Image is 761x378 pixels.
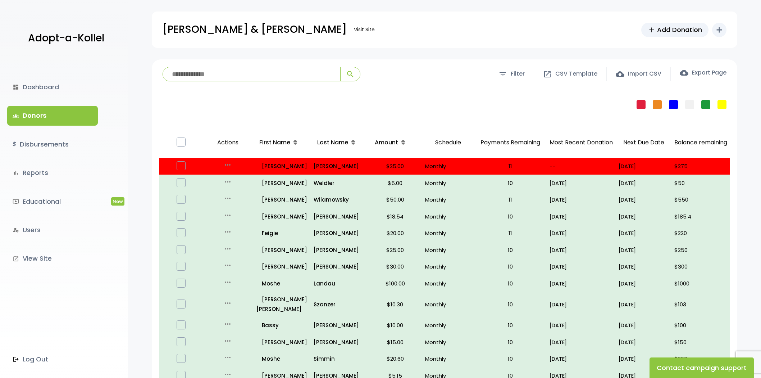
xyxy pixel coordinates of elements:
[477,300,544,309] p: 10
[680,68,688,77] span: cloud_download
[256,161,308,171] p: [PERSON_NAME]
[314,279,365,288] a: Landau
[477,262,544,271] p: 10
[674,245,727,255] p: $250
[550,279,613,288] p: [DATE]
[223,337,232,345] i: more_horiz
[371,337,419,347] p: $15.00
[425,354,471,364] p: Monthly
[256,337,308,347] p: [PERSON_NAME]
[314,320,365,330] a: [PERSON_NAME]
[650,357,754,378] button: Contact campaign support
[550,195,613,204] p: [DATE]
[256,195,308,204] p: [PERSON_NAME]
[477,337,544,347] p: 10
[24,21,104,56] a: Adopt-a-Kollel
[223,320,232,328] i: more_horiz
[543,70,552,78] span: open_in_new
[619,178,669,188] p: [DATE]
[256,279,308,288] a: Moshe
[7,249,98,268] a: launchView Site
[628,69,661,79] span: Import CSV
[550,245,613,255] p: [DATE]
[425,337,471,347] p: Monthly
[13,170,19,176] i: bar_chart
[7,163,98,183] a: bar_chartReports
[314,161,365,171] p: [PERSON_NAME]
[674,262,727,271] p: $300
[256,178,308,188] p: [PERSON_NAME]
[619,228,669,238] p: [DATE]
[259,138,290,147] span: First Name
[314,178,365,188] a: Weldler
[256,294,308,314] p: [PERSON_NAME] [PERSON_NAME]
[346,70,355,78] span: search
[256,228,308,238] a: Feigie
[314,300,365,309] a: Szanzer
[314,262,365,271] a: [PERSON_NAME]
[550,178,613,188] p: [DATE]
[371,354,419,364] p: $20.60
[616,70,624,78] span: cloud_upload
[425,195,471,204] p: Monthly
[425,279,471,288] p: Monthly
[340,67,360,81] button: search
[371,228,419,238] p: $20.00
[674,354,727,364] p: $206
[425,262,471,271] p: Monthly
[163,21,347,39] p: [PERSON_NAME] & [PERSON_NAME]
[477,354,544,364] p: 10
[314,195,365,204] p: Wilamowsky
[477,161,544,171] p: 11
[371,300,419,309] p: $10.30
[256,320,308,330] a: Bassy
[619,262,669,271] p: [DATE]
[648,26,656,34] span: add
[371,320,419,330] p: $10.00
[314,212,365,221] a: [PERSON_NAME]
[256,354,308,364] a: Moshe
[674,178,727,188] p: $50
[317,138,348,147] span: Last Name
[674,320,727,330] p: $100
[712,23,726,37] button: add
[674,337,727,347] p: $150
[371,279,419,288] p: $100.00
[7,192,98,211] a: ondemand_videoEducationalNew
[425,130,471,155] p: Schedule
[619,245,669,255] p: [DATE]
[256,212,308,221] a: [PERSON_NAME]
[555,69,597,79] span: CSV Template
[256,245,308,255] a: [PERSON_NAME]
[371,161,419,171] p: $25.00
[715,26,724,34] i: add
[223,244,232,253] i: more_horiz
[477,195,544,204] p: 11
[350,23,378,37] a: Visit Site
[371,245,419,255] p: $25.00
[314,337,365,347] p: [PERSON_NAME]
[256,262,308,271] p: [PERSON_NAME]
[477,228,544,238] p: 11
[619,195,669,204] p: [DATE]
[223,211,232,220] i: more_horiz
[477,245,544,255] p: 10
[498,70,507,78] span: filter_list
[619,300,669,309] p: [DATE]
[674,195,727,204] p: $550
[550,354,613,364] p: [DATE]
[477,212,544,221] p: 10
[674,161,727,171] p: $275
[477,279,544,288] p: 10
[641,23,708,37] a: addAdd Donation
